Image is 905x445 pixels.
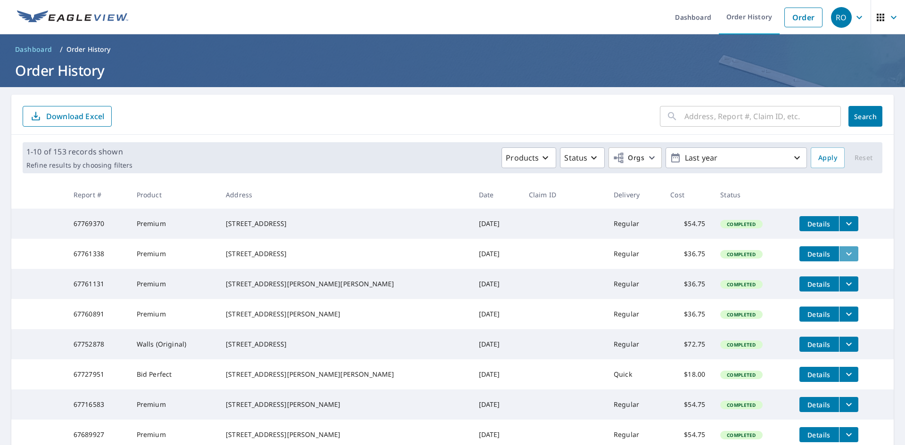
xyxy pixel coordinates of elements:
div: [STREET_ADDRESS] [226,219,464,228]
button: filesDropdownBtn-67689927 [839,427,858,442]
button: filesDropdownBtn-67752878 [839,337,858,352]
th: Date [471,181,521,209]
td: $18.00 [663,359,713,389]
td: 67760891 [66,299,129,329]
td: [DATE] [471,299,521,329]
nav: breadcrumb [11,42,894,57]
td: [DATE] [471,389,521,420]
td: 67727951 [66,359,129,389]
td: $36.75 [663,299,713,329]
button: filesDropdownBtn-67716583 [839,397,858,412]
button: detailsBtn-67689927 [799,427,839,442]
td: Premium [129,269,218,299]
td: $54.75 [663,209,713,239]
span: Completed [721,221,761,227]
td: Regular [606,329,663,359]
button: filesDropdownBtn-67761131 [839,276,858,291]
td: [DATE] [471,209,521,239]
p: Products [506,152,539,163]
td: [DATE] [471,329,521,359]
button: Last year [666,147,807,168]
td: $36.75 [663,239,713,269]
p: 1-10 of 153 records shown [26,146,132,157]
button: filesDropdownBtn-67769370 [839,216,858,231]
span: Completed [721,251,761,258]
td: $72.75 [663,329,713,359]
input: Address, Report #, Claim ID, etc. [684,103,841,129]
button: Search [848,106,882,127]
button: detailsBtn-67761338 [799,246,839,261]
span: Completed [721,311,761,318]
td: Regular [606,209,663,239]
button: Apply [811,147,845,168]
th: Product [129,181,218,209]
td: 67761131 [66,269,129,299]
td: Regular [606,239,663,269]
span: Details [805,310,833,319]
p: Last year [681,150,791,166]
th: Status [713,181,791,209]
span: Details [805,430,833,439]
div: [STREET_ADDRESS] [226,249,464,259]
td: 67761338 [66,239,129,269]
span: Completed [721,402,761,408]
td: Regular [606,389,663,420]
button: Status [560,147,605,168]
div: [STREET_ADDRESS][PERSON_NAME][PERSON_NAME] [226,370,464,379]
div: [STREET_ADDRESS] [226,340,464,349]
p: Status [564,152,587,163]
span: Details [805,340,833,349]
h1: Order History [11,61,894,80]
a: Order [784,8,823,27]
th: Report # [66,181,129,209]
button: detailsBtn-67727951 [799,367,839,382]
a: Dashboard [11,42,56,57]
td: [DATE] [471,359,521,389]
span: Details [805,219,833,228]
td: Walls (Original) [129,329,218,359]
span: Orgs [613,152,644,164]
th: Cost [663,181,713,209]
button: Download Excel [23,106,112,127]
span: Dashboard [15,45,52,54]
td: Premium [129,299,218,329]
span: Details [805,250,833,259]
td: Regular [606,269,663,299]
td: $36.75 [663,269,713,299]
div: RO [831,7,852,28]
span: Completed [721,432,761,438]
td: 67752878 [66,329,129,359]
span: Details [805,280,833,289]
span: Search [856,112,875,121]
button: Products [502,147,556,168]
td: [DATE] [471,269,521,299]
td: $54.75 [663,389,713,420]
span: Completed [721,341,761,348]
button: Orgs [609,147,662,168]
td: Regular [606,299,663,329]
div: [STREET_ADDRESS][PERSON_NAME] [226,400,464,409]
button: detailsBtn-67716583 [799,397,839,412]
button: detailsBtn-67760891 [799,307,839,322]
td: [DATE] [471,239,521,269]
td: Quick [606,359,663,389]
button: detailsBtn-67752878 [799,337,839,352]
p: Order History [66,45,111,54]
td: Premium [129,209,218,239]
div: [STREET_ADDRESS][PERSON_NAME][PERSON_NAME] [226,279,464,289]
button: detailsBtn-67769370 [799,216,839,231]
span: Apply [818,152,837,164]
p: Download Excel [46,111,104,121]
div: [STREET_ADDRESS][PERSON_NAME] [226,309,464,319]
td: Premium [129,239,218,269]
button: filesDropdownBtn-67760891 [839,307,858,322]
button: detailsBtn-67761131 [799,276,839,291]
td: Premium [129,389,218,420]
th: Claim ID [521,181,606,209]
span: Completed [721,281,761,288]
td: 67716583 [66,389,129,420]
div: [STREET_ADDRESS][PERSON_NAME] [226,430,464,439]
img: EV Logo [17,10,128,24]
button: filesDropdownBtn-67761338 [839,246,858,261]
th: Delivery [606,181,663,209]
